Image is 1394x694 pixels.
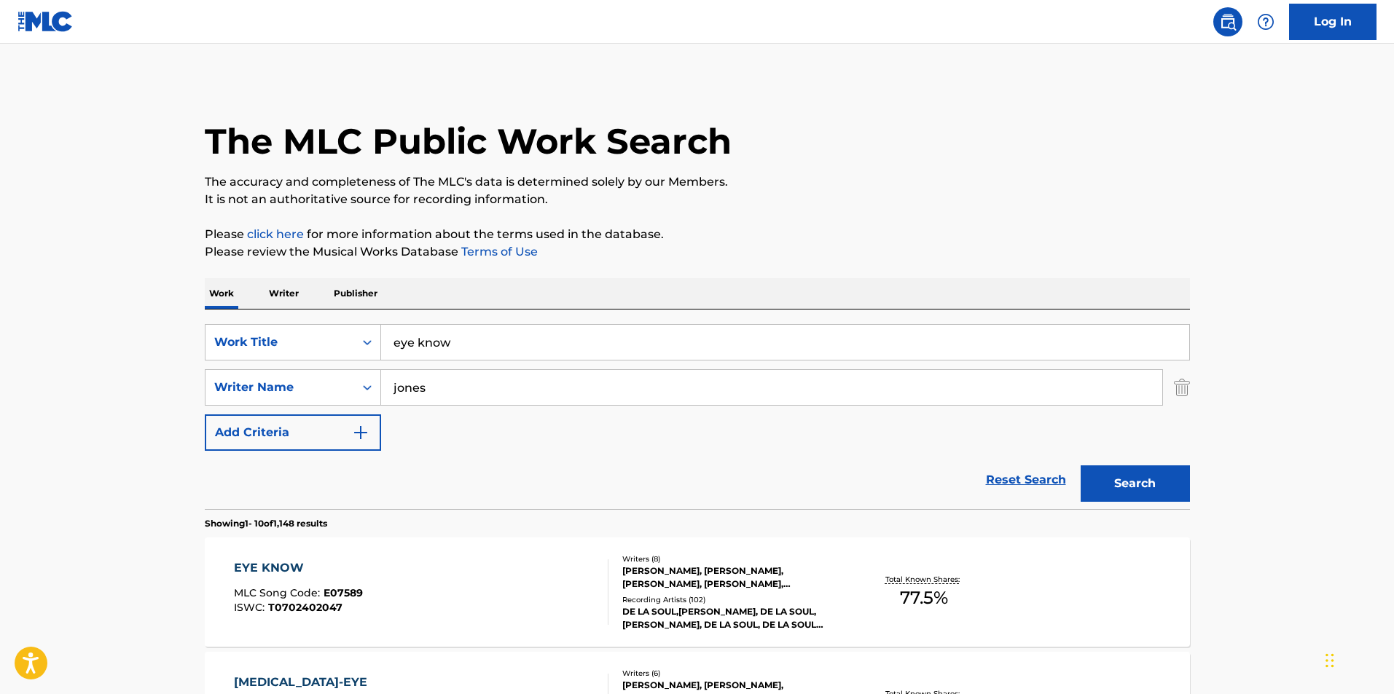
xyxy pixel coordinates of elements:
[1321,624,1394,694] iframe: Chat Widget
[234,674,375,691] div: [MEDICAL_DATA]-EYE
[1257,13,1274,31] img: help
[205,191,1190,208] p: It is not an authoritative source for recording information.
[1081,465,1190,502] button: Search
[17,11,74,32] img: MLC Logo
[622,605,842,631] div: DE LA SOUL,[PERSON_NAME], DE LA SOUL,[PERSON_NAME], DE LA SOUL, DE LA SOUL FEATURING [PERSON_NAME...
[268,601,342,614] span: T0702402047
[214,379,345,396] div: Writer Name
[205,517,327,530] p: Showing 1 - 10 of 1,148 results
[1219,13,1237,31] img: search
[205,278,238,309] p: Work
[622,668,842,679] div: Writers ( 6 )
[1289,4,1377,40] a: Log In
[205,173,1190,191] p: The accuracy and completeness of The MLC's data is determined solely by our Members.
[234,586,324,599] span: MLC Song Code :
[1213,7,1242,36] a: Public Search
[247,227,304,241] a: click here
[324,586,363,599] span: E07589
[979,464,1073,496] a: Reset Search
[205,243,1190,261] p: Please review the Musical Works Database
[329,278,382,309] p: Publisher
[900,585,948,611] span: 77.5 %
[205,119,732,163] h1: The MLC Public Work Search
[205,226,1190,243] p: Please for more information about the terms used in the database.
[205,537,1190,647] a: EYE KNOWMLC Song Code:E07589ISWC:T0702402047Writers (8)[PERSON_NAME], [PERSON_NAME], [PERSON_NAME...
[1326,639,1334,682] div: Drag
[622,553,842,564] div: Writers ( 8 )
[205,414,381,451] button: Add Criteria
[1174,369,1190,406] img: Delete Criterion
[458,245,538,259] a: Terms of Use
[205,324,1190,509] form: Search Form
[622,564,842,591] div: [PERSON_NAME], [PERSON_NAME], [PERSON_NAME], [PERSON_NAME], [PERSON_NAME], [PERSON_NAME], [PERSON...
[234,559,363,577] div: EYE KNOW
[265,278,303,309] p: Writer
[214,334,345,351] div: Work Title
[234,601,268,614] span: ISWC :
[885,574,963,585] p: Total Known Shares:
[352,424,369,441] img: 9d2ae6d4665cec9f34b9.svg
[622,594,842,605] div: Recording Artists ( 102 )
[1251,7,1280,36] div: Help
